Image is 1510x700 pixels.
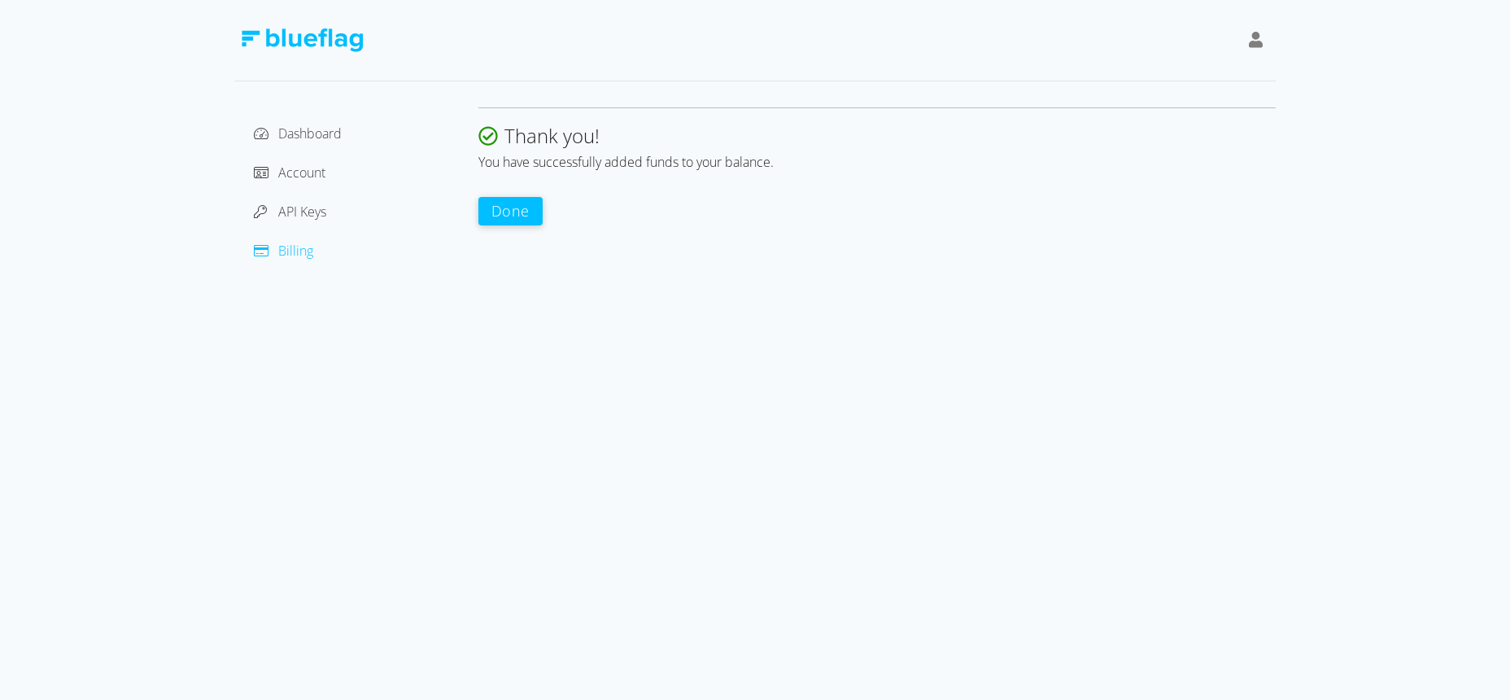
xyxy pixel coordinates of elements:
[504,122,600,149] span: Thank you!
[254,164,325,182] a: Account
[254,125,342,142] a: Dashboard
[254,242,313,260] a: Billing
[478,153,774,171] span: You have successfully added funds to your balance.
[278,242,313,260] span: Billing
[278,125,342,142] span: Dashboard
[478,197,543,225] button: Done
[278,203,326,221] span: API Keys
[241,28,363,52] img: Blue Flag Logo
[278,164,325,182] span: Account
[254,203,326,221] a: API Keys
